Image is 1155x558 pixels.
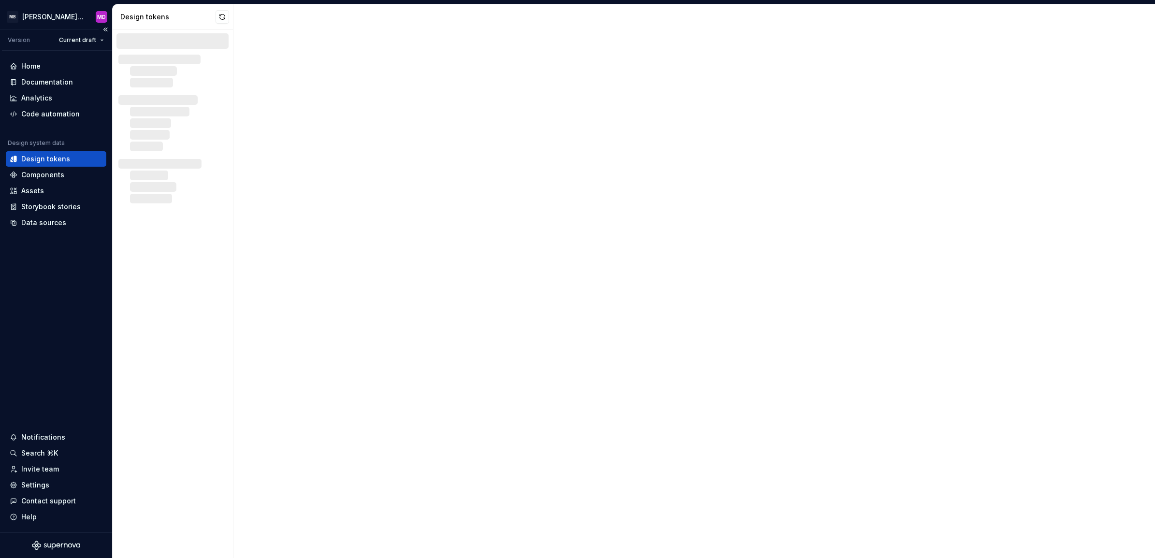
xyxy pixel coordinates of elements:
[21,93,52,103] div: Analytics
[21,61,41,71] div: Home
[21,77,73,87] div: Documentation
[21,496,76,506] div: Contact support
[6,90,106,106] a: Analytics
[21,202,81,212] div: Storybook stories
[21,154,70,164] div: Design tokens
[120,12,216,22] div: Design tokens
[2,6,110,27] button: MB[PERSON_NAME] Banking Fusion Design SystemMD
[21,448,58,458] div: Search ⌘K
[21,186,44,196] div: Assets
[6,461,106,477] a: Invite team
[7,11,18,23] div: MB
[97,13,106,21] div: MD
[6,215,106,230] a: Data sources
[21,218,66,228] div: Data sources
[59,36,96,44] span: Current draft
[6,167,106,183] a: Components
[21,432,65,442] div: Notifications
[8,36,30,44] div: Version
[21,480,49,490] div: Settings
[21,464,59,474] div: Invite team
[6,493,106,509] button: Contact support
[55,33,108,47] button: Current draft
[6,509,106,525] button: Help
[6,477,106,493] a: Settings
[6,199,106,215] a: Storybook stories
[6,445,106,461] button: Search ⌘K
[99,23,112,36] button: Collapse sidebar
[8,139,65,147] div: Design system data
[21,170,64,180] div: Components
[21,512,37,522] div: Help
[6,58,106,74] a: Home
[22,12,84,22] div: [PERSON_NAME] Banking Fusion Design System
[6,429,106,445] button: Notifications
[6,74,106,90] a: Documentation
[6,151,106,167] a: Design tokens
[21,109,80,119] div: Code automation
[32,541,80,550] svg: Supernova Logo
[6,106,106,122] a: Code automation
[6,183,106,199] a: Assets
